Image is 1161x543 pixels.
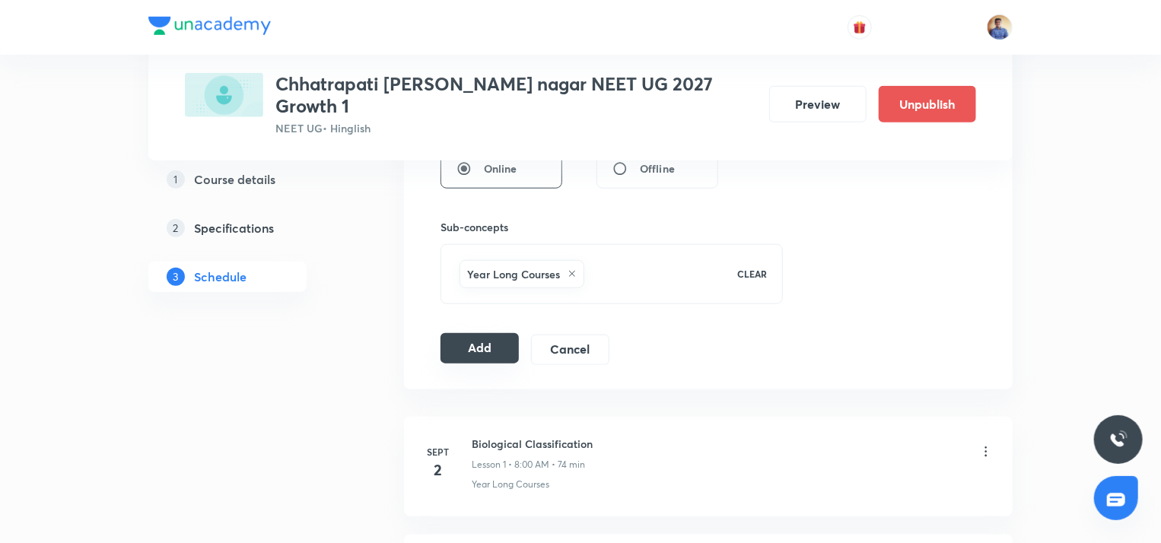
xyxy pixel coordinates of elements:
[1109,430,1128,449] img: ttu
[194,267,247,285] h5: Schedule
[853,21,867,34] img: avatar
[441,219,783,235] h6: Sub-concepts
[148,17,271,39] a: Company Logo
[484,160,517,176] span: Online
[423,445,453,459] h6: Sept
[194,170,275,188] h5: Course details
[194,218,274,237] h5: Specifications
[987,14,1013,40] img: Bhushan BM
[275,120,757,136] p: NEET UG • Hinglish
[167,218,185,237] p: 2
[472,458,585,472] p: Lesson 1 • 8:00 AM • 74 min
[167,170,185,188] p: 1
[472,436,593,452] h6: Biological Classification
[441,333,519,364] button: Add
[531,335,609,365] button: Cancel
[737,267,767,281] p: CLEAR
[185,73,263,117] img: 2BB7B8B3-E590-4366-9B30-A9C65B7AA0FC_plus.png
[275,73,757,117] h3: Chhatrapati [PERSON_NAME] nagar NEET UG 2027 Growth 1
[423,459,453,481] h4: 2
[148,212,355,243] a: 2Specifications
[167,267,185,285] p: 3
[467,266,560,282] h6: Year Long Courses
[769,86,867,122] button: Preview
[640,160,675,176] span: Offline
[472,478,549,491] p: Year Long Courses
[848,15,872,40] button: avatar
[148,164,355,194] a: 1Course details
[148,17,271,35] img: Company Logo
[879,86,976,122] button: Unpublish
